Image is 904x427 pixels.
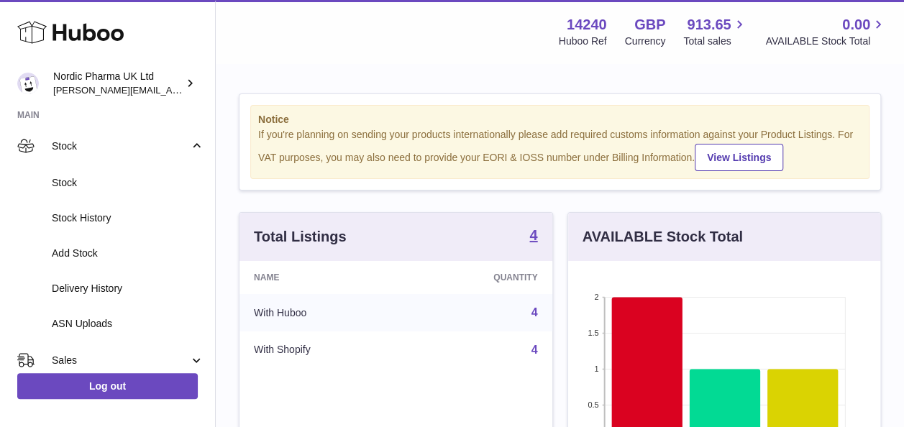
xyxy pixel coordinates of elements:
[594,293,598,301] text: 2
[594,364,598,373] text: 1
[17,73,39,94] img: joe.plant@parapharmdev.com
[239,331,408,369] td: With Shopify
[52,211,204,225] span: Stock History
[254,227,347,247] h3: Total Listings
[559,35,607,48] div: Huboo Ref
[239,261,408,294] th: Name
[408,261,552,294] th: Quantity
[842,15,870,35] span: 0.00
[17,373,198,399] a: Log out
[52,139,189,153] span: Stock
[567,15,607,35] strong: 14240
[588,400,598,409] text: 0.5
[765,15,887,48] a: 0.00 AVAILABLE Stock Total
[583,227,743,247] h3: AVAILABLE Stock Total
[695,144,783,171] a: View Listings
[529,228,537,242] strong: 4
[531,344,538,356] a: 4
[588,329,598,337] text: 1.5
[53,70,183,97] div: Nordic Pharma UK Ltd
[53,84,288,96] span: [PERSON_NAME][EMAIL_ADDRESS][DOMAIN_NAME]
[531,306,538,318] a: 4
[52,247,204,260] span: Add Stock
[634,15,665,35] strong: GBP
[258,113,862,127] strong: Notice
[687,15,731,35] span: 913.65
[765,35,887,48] span: AVAILABLE Stock Total
[683,35,747,48] span: Total sales
[52,354,189,367] span: Sales
[529,228,537,245] a: 4
[239,294,408,331] td: With Huboo
[52,282,204,295] span: Delivery History
[52,317,204,331] span: ASN Uploads
[683,15,747,48] a: 913.65 Total sales
[625,35,666,48] div: Currency
[52,176,204,190] span: Stock
[258,128,862,171] div: If you're planning on sending your products internationally please add required customs informati...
